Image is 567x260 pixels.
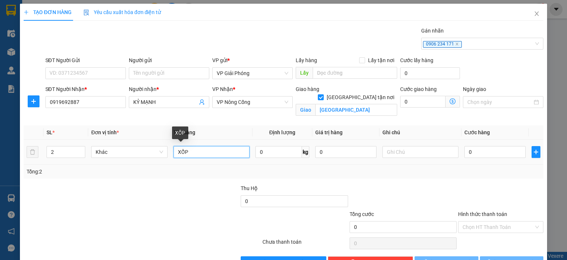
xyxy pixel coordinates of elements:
span: SL [47,129,52,135]
span: Định lượng [269,129,295,135]
strong: CHUYỂN PHÁT NHANH ĐÔNG LÝ [16,6,62,30]
span: Lấy [296,67,313,79]
label: Ngày giao [463,86,486,92]
th: Ghi chú [379,125,461,140]
div: SĐT Người Gửi [45,56,126,64]
input: Cước lấy hàng [400,67,460,79]
label: Cước lấy hàng [400,57,433,63]
span: Thu Hộ [241,185,258,191]
span: plus [532,149,540,155]
span: Tổng cước [350,211,374,217]
span: Khác [96,146,163,158]
button: plus [532,146,540,158]
div: SĐT Người Nhận [45,85,126,93]
span: VP Nhận [212,86,233,92]
span: close [455,42,459,46]
div: Người gửi [129,56,209,64]
input: Dọc đường [313,67,397,79]
span: SĐT XE 0947 762 437 [19,31,59,47]
img: icon [83,10,89,16]
span: dollar-circle [450,98,456,104]
span: [GEOGRAPHIC_DATA] tận nơi [324,93,397,101]
div: Người nhận [129,85,209,93]
input: Ghi Chú [382,146,458,158]
span: user-add [199,99,205,105]
span: plus [28,98,39,104]
span: Lấy tận nơi [365,56,397,64]
label: Hình thức thanh toán [458,211,507,217]
span: plus [24,10,29,15]
span: kg [302,146,309,158]
span: GP1409250643 [63,38,107,46]
span: Đơn vị tính [91,129,119,135]
label: Gán nhãn [421,28,444,34]
span: Giao hàng [296,86,319,92]
span: VP Giải Phóng [217,68,288,79]
strong: PHIẾU BIÊN NHẬN [19,49,59,65]
span: close [534,11,540,17]
div: Chưa thanh toán [262,238,348,251]
input: Cước giao hàng [400,96,446,108]
span: 0906 234 171 [423,41,462,48]
div: VP gửi [212,56,293,64]
img: logo [4,26,15,51]
div: XỐP [172,126,188,139]
span: Lấy hàng [296,57,317,63]
input: 0 [315,146,377,158]
input: VD: Bàn, Ghế [173,146,250,158]
label: Cước giao hàng [400,86,437,92]
span: TẠO ĐƠN HÀNG [24,9,72,15]
input: Ngày giao [467,98,532,106]
span: Cước hàng [464,129,490,135]
span: Giao [296,104,315,116]
span: Giá trị hàng [315,129,343,135]
button: delete [27,146,38,158]
div: Tổng: 2 [27,168,219,176]
input: Giao tận nơi [315,104,397,116]
span: Yêu cầu xuất hóa đơn điện tử [83,9,161,15]
button: plus [28,95,39,107]
span: VP Nông Cống [217,97,288,108]
button: Close [526,4,547,24]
